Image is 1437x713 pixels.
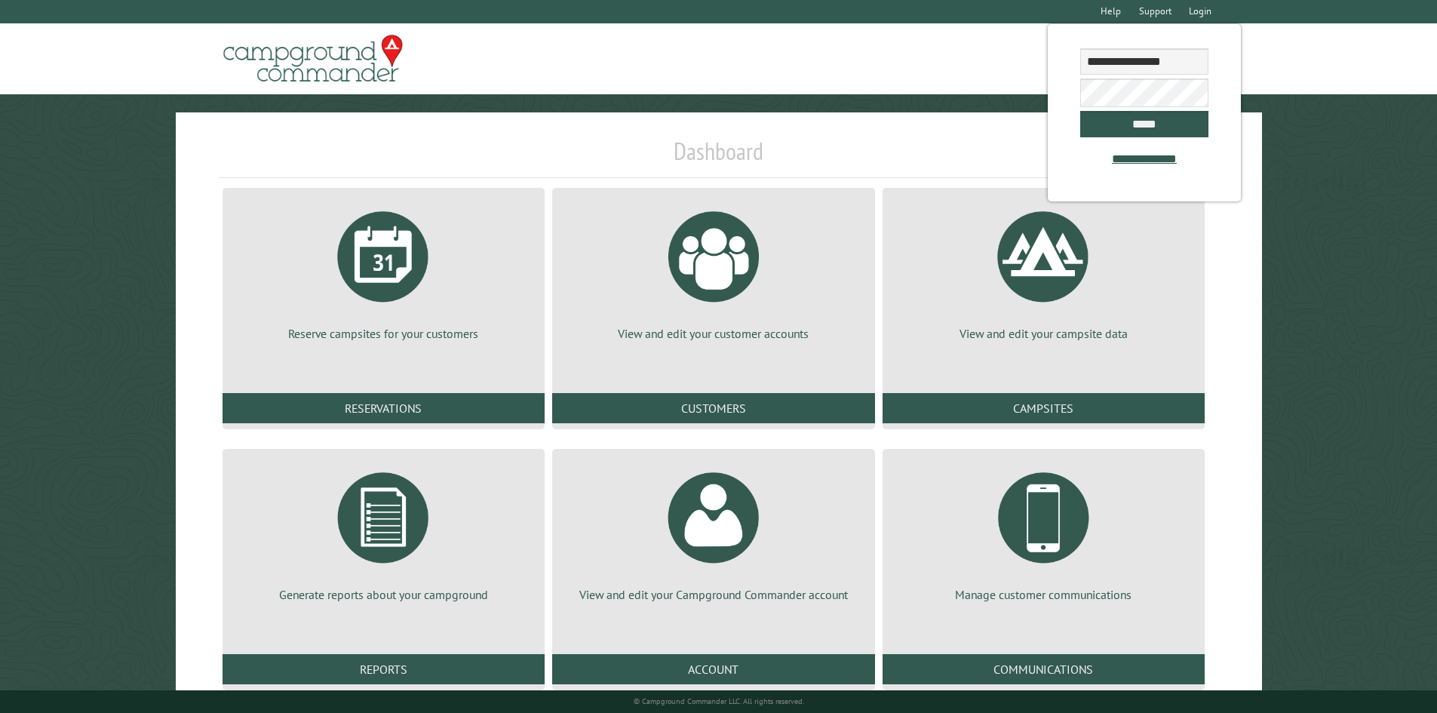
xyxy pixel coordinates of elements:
p: Manage customer communications [901,586,1187,603]
p: View and edit your customer accounts [570,325,856,342]
a: Customers [552,393,874,423]
p: View and edit your campsite data [901,325,1187,342]
p: Reserve campsites for your customers [241,325,527,342]
a: View and edit your customer accounts [570,200,856,342]
small: © Campground Commander LLC. All rights reserved. [634,696,804,706]
a: Communications [883,654,1205,684]
a: Reservations [223,393,545,423]
h1: Dashboard [219,137,1219,178]
a: Reserve campsites for your customers [241,200,527,342]
a: Manage customer communications [901,461,1187,603]
a: Account [552,654,874,684]
a: Reports [223,654,545,684]
a: Campsites [883,393,1205,423]
a: View and edit your campsite data [901,200,1187,342]
p: Generate reports about your campground [241,586,527,603]
p: View and edit your Campground Commander account [570,586,856,603]
a: View and edit your Campground Commander account [570,461,856,603]
img: Campground Commander [219,29,407,88]
a: Generate reports about your campground [241,461,527,603]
